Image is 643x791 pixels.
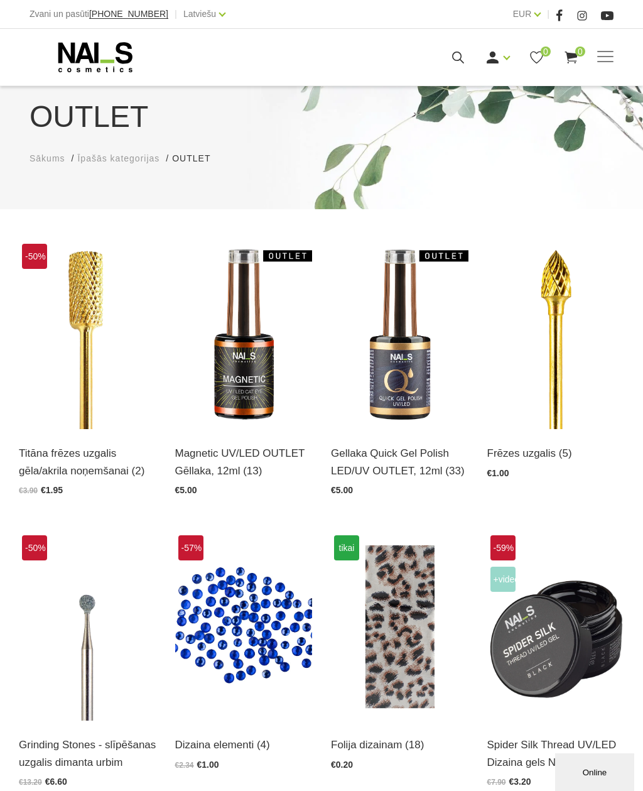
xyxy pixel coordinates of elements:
[490,535,516,560] span: -59%
[30,153,65,163] span: Sākums
[575,46,585,57] span: 0
[45,777,67,787] span: €6.60
[175,6,177,22] span: |
[487,778,506,787] span: €7.90
[331,736,468,753] a: Folija dizainam (18)
[175,761,194,770] span: €2.34
[22,244,47,269] span: -50%
[555,751,637,791] iframe: chat widget
[30,94,613,139] h1: OUTLET
[331,241,468,429] img: Ātri, ērti un vienkārši!Intensīvi pigmentēta gellaka, kas perfekti klājas arī vienā slānī, tādā v...
[41,485,63,495] span: €1.95
[487,445,625,462] a: Frēzes uzgalis (5)
[513,6,532,21] a: EUR
[487,241,625,429] img: Dažādu veidu frēžu uzgaļiKomplektācija - 1 gabSmilšapapīra freēžu uzgaļi - 10gab...
[175,445,313,479] a: Magnetic UV/LED OUTLET Gēllaka, 12ml (13)
[331,445,468,479] a: Gellaka Quick Gel Polish LED/UV OUTLET, 12ml (33)
[509,777,531,787] span: €3.20
[487,736,625,770] a: Spider Silk Thread UV/LED Dizaina gels NEW, 5ml (5)
[334,535,359,560] span: tikai e-veikalā
[175,485,197,495] span: €5.00
[77,153,159,163] span: Īpašās kategorijas
[30,152,65,165] a: Sākums
[19,241,156,429] img: Lielais elektrofrēzes titāna uzgalis gēla un akrila nagu profilakses veikšanai....
[490,567,516,592] span: +Video
[487,532,625,721] img: Elastīgs, viskozs dizaina līdzeklis, kas ļauj veidot dažādas abstrakcijas, ģeometriskus rakstus u...
[331,760,353,770] span: €0.20
[22,535,47,560] span: -50%
[197,760,219,770] span: €1.00
[178,535,203,560] span: -57%
[19,486,38,495] span: €3.90
[19,445,156,479] a: Titāna frēzes uzgalis gēla/akrila noņemšanai (2)
[331,532,468,721] img: Dizaina folijaFolija dizaina veidošanai. Piemērota gan modelētiem nagiem, gan gēllakas pārklājuma...
[77,152,159,165] a: Īpašās kategorijas
[175,241,313,429] img: Ilgnoturīga gellaka, kas sastāv no metāla mikrodaļiņām, kuras īpaša magnēta ietekmē var pārvērst ...
[89,9,168,19] a: [PHONE_NUMBER]
[19,532,156,721] img: Description
[183,6,216,21] a: Latviešu
[487,468,509,478] span: €1.00
[563,50,579,65] a: 0
[19,778,42,787] span: €13.20
[541,46,551,57] span: 0
[175,532,313,721] img: Dažādu krāsu akmentiņi dizainu veidošanai. Izcilai noturībai akmentiņus līmēt ar Nai_s Cosmetics ...
[331,485,353,495] span: €5.00
[19,736,156,770] a: Grinding Stones - slīpēšanas uzgalis dimanta urbim
[175,736,313,753] a: Dizaina elementi (4)
[547,6,549,22] span: |
[30,6,168,22] div: Zvani un pasūti
[529,50,544,65] a: 0
[172,152,223,165] li: OUTLET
